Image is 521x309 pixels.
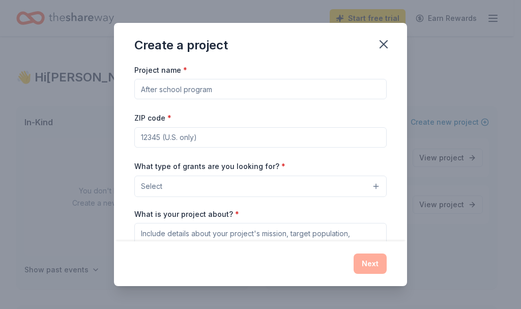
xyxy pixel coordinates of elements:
label: Project name [134,65,187,75]
span: Select [141,180,162,192]
label: What type of grants are you looking for? [134,161,285,172]
label: ZIP code [134,113,171,123]
input: 12345 (U.S. only) [134,127,387,148]
button: Select [134,176,387,197]
input: After school program [134,79,387,99]
div: Create a project [134,37,228,53]
label: What is your project about? [134,209,239,219]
